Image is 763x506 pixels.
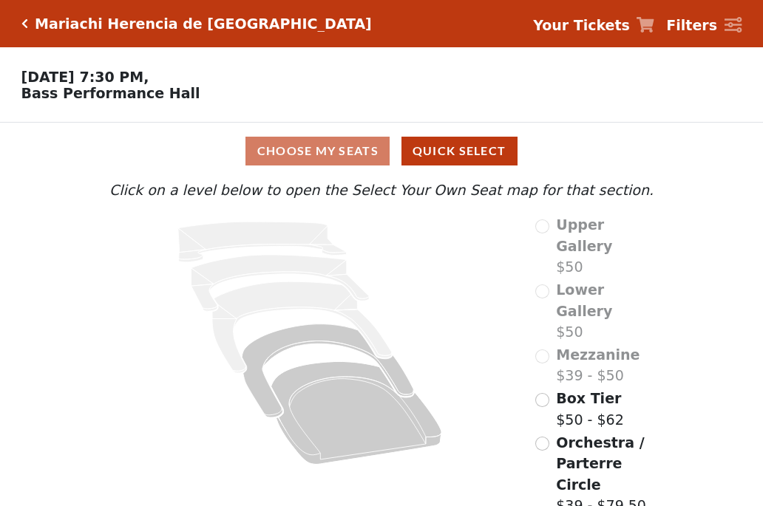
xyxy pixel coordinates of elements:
[106,180,657,201] p: Click on a level below to open the Select Your Own Seat map for that section.
[666,15,742,36] a: Filters
[533,17,630,33] strong: Your Tickets
[556,434,644,493] span: Orchestra / Parterre Circle
[401,137,518,165] button: Quick Select
[191,255,370,311] path: Lower Gallery - Seats Available: 0
[556,214,657,278] label: $50
[271,362,442,465] path: Orchestra / Parterre Circle - Seats Available: 608
[556,344,640,386] label: $39 - $50
[35,16,372,33] h5: Mariachi Herencia de [GEOGRAPHIC_DATA]
[533,15,654,36] a: Your Tickets
[178,222,347,262] path: Upper Gallery - Seats Available: 0
[556,346,640,363] span: Mezzanine
[556,279,657,343] label: $50
[556,388,623,430] label: $50 - $62
[666,17,717,33] strong: Filters
[556,216,612,254] span: Upper Gallery
[21,18,28,29] a: Click here to go back to filters
[556,390,621,406] span: Box Tier
[556,281,612,319] span: Lower Gallery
